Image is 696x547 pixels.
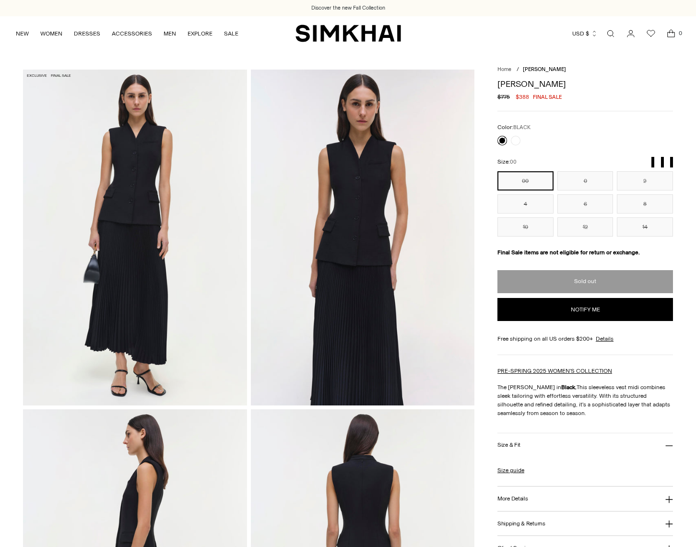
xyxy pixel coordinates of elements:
s: $775 [497,93,510,101]
span: BLACK [513,124,531,131]
a: SALE [224,23,238,44]
button: Size & Fit [497,433,673,458]
a: Size guide [497,466,524,475]
a: PRE-SPRING 2025 WOMEN'S COLLECTION [497,368,612,374]
nav: breadcrumbs [497,66,673,74]
a: DRESSES [74,23,100,44]
label: Size: [497,157,517,166]
span: 0 [676,29,684,37]
h3: More Details [497,496,528,502]
button: 10 [497,217,554,237]
button: More Details [497,487,673,511]
label: Color: [497,123,531,132]
a: SIMKHAI [295,24,401,43]
button: 0 [557,171,613,190]
img: Georgina Dress [23,70,247,405]
button: 00 [497,171,554,190]
button: 6 [557,194,613,214]
a: WOMEN [40,23,62,44]
a: Open search modal [601,24,620,43]
img: Georgina Dress [251,70,475,405]
strong: Black. [561,384,577,391]
button: 4 [497,194,554,214]
span: 00 [510,159,517,165]
a: Details [596,334,613,343]
button: USD $ [572,23,598,44]
a: Open cart modal [661,24,681,43]
div: Free shipping on all US orders $200+ [497,334,673,343]
a: NEW [16,23,29,44]
a: EXPLORE [188,23,212,44]
h3: Shipping & Returns [497,521,545,527]
button: Shipping & Returns [497,511,673,536]
span: [PERSON_NAME] [523,66,566,72]
div: / [517,66,519,74]
a: Wishlist [641,24,661,43]
a: Go to the account page [621,24,640,43]
button: 14 [617,217,673,237]
p: The [PERSON_NAME] in This sleeveless vest midi combines sleek tailoring with effortless versatili... [497,383,673,417]
button: 8 [617,194,673,214]
a: Discover the new Fall Collection [311,4,385,12]
a: ACCESSORIES [112,23,152,44]
button: Notify me [497,298,673,321]
a: Home [497,66,511,72]
strong: Final Sale items are not eligible for return or exchange. [497,249,640,256]
span: $388 [516,93,529,101]
button: 2 [617,171,673,190]
a: MEN [164,23,176,44]
button: 12 [557,217,613,237]
h1: [PERSON_NAME] [497,80,673,88]
h3: Size & Fit [497,442,520,448]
